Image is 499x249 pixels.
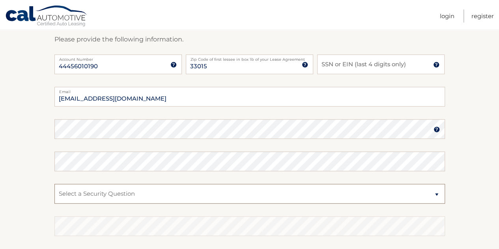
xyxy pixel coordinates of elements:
p: Please provide the following information. [54,34,445,45]
img: tooltip.svg [433,62,439,68]
img: tooltip.svg [434,126,440,133]
label: Zip Code of first lessee in box 1b of your Lease Agreement [186,54,313,61]
img: tooltip.svg [170,62,177,68]
input: Zip Code [186,54,313,74]
input: Email [54,87,445,107]
a: Register [471,9,494,22]
input: SSN or EIN (last 4 digits only) [317,54,445,74]
a: Login [440,9,454,22]
input: Account Number [54,54,182,74]
img: tooltip.svg [302,62,308,68]
label: Account Number [54,54,182,61]
label: Email [54,87,445,93]
a: Cal Automotive [5,5,88,28]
